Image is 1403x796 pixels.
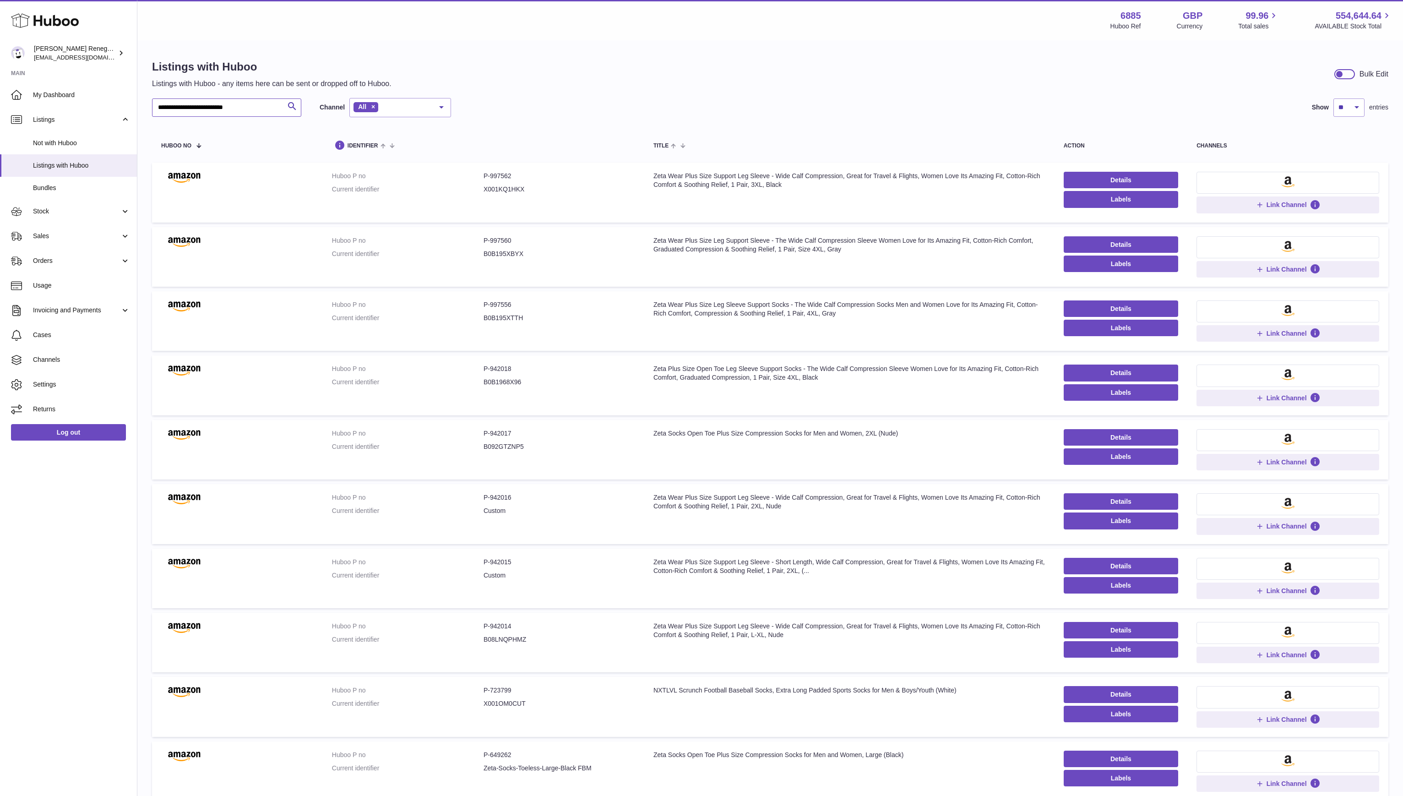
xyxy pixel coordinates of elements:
[484,314,635,322] dd: B0B195XTTH
[1064,512,1179,529] button: Labels
[26,15,45,22] div: v 4.0.25
[15,15,22,22] img: logo_orange.svg
[484,250,635,258] dd: B0B195XBYX
[1238,22,1279,31] span: Total sales
[1238,10,1279,31] a: 99.96 Total sales
[332,172,484,180] dt: Huboo P no
[1267,394,1307,402] span: Link Channel
[332,429,484,438] dt: Huboo P no
[484,378,635,387] dd: B0B1968X96
[91,53,98,60] img: tab_keywords_by_traffic_grey.svg
[1281,691,1294,702] img: amazon-small.png
[653,429,1045,438] div: Zeta Socks Open Toe Plus Size Compression Socks for Men and Women, 2XL (Nude)
[152,79,392,89] p: Listings with Huboo - any items here can be sent or dropped off to Huboo.
[1196,390,1379,406] button: Link Channel
[33,256,120,265] span: Orders
[332,751,484,759] dt: Huboo P no
[1267,265,1307,273] span: Link Channel
[161,172,207,183] img: Zeta Wear Plus Size Support Leg Sleeve - Wide Calf Compression, Great for Travel & Flights, Women...
[1064,429,1179,446] a: Details
[1064,706,1179,722] button: Labels
[33,405,130,414] span: Returns
[33,380,130,389] span: Settings
[1064,558,1179,574] a: Details
[653,686,1045,695] div: NXTLVL Scrunch Football Baseball Socks, Extra Long Padded Sports Socks for Men & Boys/Youth (White)
[1196,518,1379,534] button: Link Channel
[1064,320,1179,336] button: Labels
[1281,369,1294,380] img: amazon-small.png
[332,185,484,194] dt: Current identifier
[1064,365,1179,381] a: Details
[332,378,484,387] dt: Current identifier
[34,44,116,62] div: [PERSON_NAME] Renegade Productions -UK account
[1064,577,1179,594] button: Labels
[484,300,635,309] dd: P-997556
[1267,780,1307,788] span: Link Channel
[1196,196,1379,213] button: Link Channel
[1064,256,1179,272] button: Labels
[1196,775,1379,792] button: Link Channel
[332,699,484,708] dt: Current identifier
[1196,454,1379,470] button: Link Channel
[101,54,154,60] div: Keywords by Traffic
[653,236,1045,254] div: Zeta Wear Plus Size Leg Support Sleeve - The Wide Calf Compression Sleeve Women Love for Its Amaz...
[484,699,635,708] dd: X001OM0CUT
[161,143,191,149] span: Huboo no
[1064,384,1179,401] button: Labels
[484,365,635,373] dd: P-942018
[1267,587,1307,595] span: Link Channel
[33,355,130,364] span: Channels
[1196,583,1379,599] button: Link Channel
[11,424,126,441] a: Log out
[1267,201,1307,209] span: Link Channel
[653,493,1045,511] div: Zeta Wear Plus Size Support Leg Sleeve - Wide Calf Compression, Great for Travel & Flights, Women...
[348,143,378,149] span: identifier
[33,115,120,124] span: Listings
[484,764,635,773] dd: Zeta-Socks-Toeless-Large-Black FBM
[332,300,484,309] dt: Huboo P no
[33,184,130,192] span: Bundles
[1267,651,1307,659] span: Link Channel
[1064,172,1179,188] a: Details
[34,54,135,61] span: [EMAIL_ADDRESS][DOMAIN_NAME]
[1196,143,1379,149] div: channels
[35,54,82,60] div: Domain Overview
[1281,176,1294,187] img: amazon-small.png
[358,103,366,110] span: All
[33,207,120,216] span: Stock
[1245,10,1268,22] span: 99.96
[1196,647,1379,663] button: Link Channel
[1183,10,1202,22] strong: GBP
[484,493,635,502] dd: P-942016
[25,53,32,60] img: tab_domain_overview_orange.svg
[152,60,392,74] h1: Listings with Huboo
[332,442,484,451] dt: Current identifier
[1064,448,1179,465] button: Labels
[332,571,484,580] dt: Current identifier
[332,622,484,631] dt: Huboo P no
[161,622,207,633] img: Zeta Wear Plus Size Support Leg Sleeve - Wide Calf Compression, Great for Travel & Flights, Women...
[1196,261,1379,278] button: Link Channel
[484,686,635,695] dd: P-723799
[484,635,635,644] dd: B08LNQPHMZ
[1281,241,1294,252] img: amazon-small.png
[332,764,484,773] dt: Current identifier
[484,507,635,515] dd: Custom
[1064,641,1179,658] button: Labels
[161,300,207,311] img: Zeta Wear Plus Size Leg Sleeve Support Socks - The Wide Calf Compression Socks Men and Women Love...
[1064,493,1179,510] a: Details
[11,46,25,60] img: directordarren@gmail.com
[653,172,1045,189] div: Zeta Wear Plus Size Support Leg Sleeve - Wide Calf Compression, Great for Travel & Flights, Women...
[1267,329,1307,338] span: Link Channel
[1267,458,1307,466] span: Link Channel
[484,236,635,245] dd: P-997560
[161,493,207,504] img: Zeta Wear Plus Size Support Leg Sleeve - Wide Calf Compression, Great for Travel & Flights, Women...
[1064,686,1179,703] a: Details
[653,751,1045,759] div: Zeta Socks Open Toe Plus Size Compression Socks for Men and Women, Large (Black)
[1196,711,1379,728] button: Link Channel
[332,250,484,258] dt: Current identifier
[1315,10,1392,31] a: 554,644.64 AVAILABLE Stock Total
[1281,755,1294,766] img: amazon-small.png
[161,236,207,247] img: Zeta Wear Plus Size Leg Support Sleeve - The Wide Calf Compression Sleeve Women Love for Its Amaz...
[161,751,207,762] img: Zeta Socks Open Toe Plus Size Compression Socks for Men and Women, Large (Black)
